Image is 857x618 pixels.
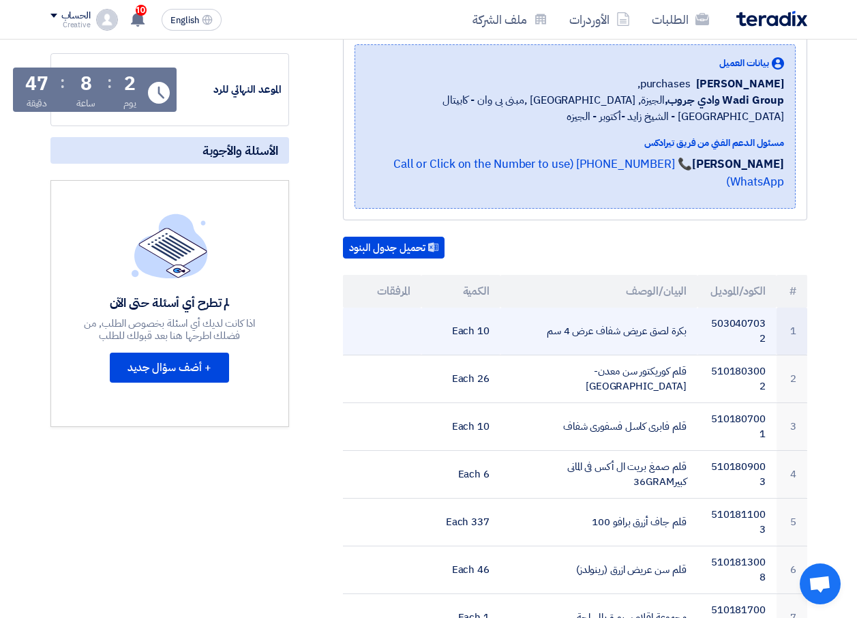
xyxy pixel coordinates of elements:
th: الكود/الموديل [697,275,777,308]
strong: [PERSON_NAME] [692,156,784,173]
div: 47 [25,74,48,93]
th: المرفقات [343,275,422,308]
td: 4 [777,450,807,498]
td: قلم فابرى كاسل فسفورى شفاف [500,402,697,450]
span: بيانات العميل [719,56,769,70]
td: 5030407032 [697,308,777,355]
span: purchases, [637,76,691,92]
td: 26 Each [421,355,500,402]
td: قلم كوريكتور سن معدن-[GEOGRAPHIC_DATA] [500,355,697,402]
td: قلم سن عريض ازرق (رينولدز) [500,546,697,593]
td: 10 Each [421,402,500,450]
td: 5101809003 [697,450,777,498]
div: 8 [80,74,92,93]
div: لم تطرح أي أسئلة حتى الآن [70,295,269,310]
div: الموعد النهائي للرد [179,82,282,98]
td: 2 [777,355,807,402]
div: Creative [50,21,91,29]
td: 5101811003 [697,498,777,546]
span: الجيزة, [GEOGRAPHIC_DATA] ,مبنى بى وان - كابيتال [GEOGRAPHIC_DATA] - الشيخ زايد -أكتوبر - الجيزه [366,92,784,125]
div: 2 [124,74,136,93]
div: يوم [123,96,136,111]
span: English [170,16,199,25]
td: 46 Each [421,546,500,593]
div: : [107,70,112,95]
div: ساعة [76,96,96,111]
div: : [60,70,65,95]
a: Open chat [800,563,841,604]
button: + أضف سؤال جديد [110,353,229,383]
td: 5101803002 [697,355,777,402]
th: البيان/الوصف [500,275,697,308]
span: 10 [136,5,147,16]
th: # [777,275,807,308]
th: الكمية [421,275,500,308]
td: قلم صمغ بريت ال أكس فى المانى كبير36GRAM [500,450,697,498]
td: 5101807001 [697,402,777,450]
td: 5101813008 [697,546,777,593]
div: دقيقة [27,96,48,111]
td: 10 Each [421,308,500,355]
td: 5 [777,498,807,546]
a: الطلبات [641,3,720,35]
a: الأوردرات [558,3,641,35]
a: ملف الشركة [462,3,558,35]
a: 📞 [PHONE_NUMBER] (Call or Click on the Number to use WhatsApp) [393,156,784,190]
div: مسئول الدعم الفني من فريق تيرادكس [366,136,784,150]
img: Teradix logo [736,11,807,27]
div: الحساب [61,10,91,22]
b: Wadi Group وادي جروب, [665,92,784,108]
td: قلم جاف أزرق برافو 100 [500,498,697,546]
td: بكرة لصق عريض شفاف عرض 4 سم [500,308,697,355]
td: 6 Each [421,450,500,498]
span: [PERSON_NAME] [696,76,784,92]
button: تحميل جدول البنود [343,237,445,259]
img: profile_test.png [96,9,118,31]
td: 337 Each [421,498,500,546]
div: اذا كانت لديك أي اسئلة بخصوص الطلب, من فضلك اطرحها هنا بعد قبولك للطلب [70,317,269,342]
button: English [162,9,222,31]
td: 6 [777,546,807,593]
td: 3 [777,402,807,450]
img: empty_state_list.svg [132,214,208,278]
td: 1 [777,308,807,355]
span: الأسئلة والأجوبة [202,143,278,158]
